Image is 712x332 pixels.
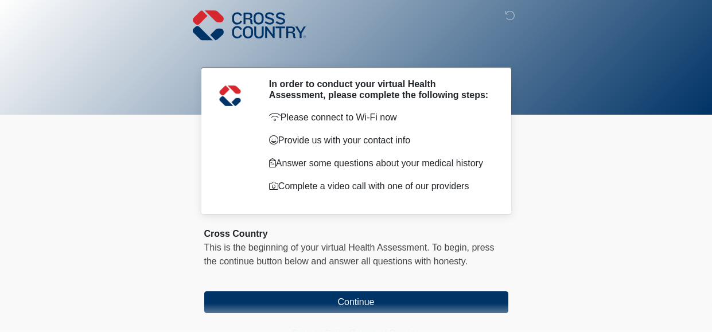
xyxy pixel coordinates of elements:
span: This is the beginning of your virtual Health Assessment. [204,243,430,252]
span: press the continue button below and answer all questions with honesty. [204,243,495,266]
p: Please connect to Wi-Fi now [269,111,491,124]
img: Cross Country Logo [193,9,306,42]
p: Answer some questions about your medical history [269,157,491,170]
p: Complete a video call with one of our providers [269,179,491,193]
h2: In order to conduct your virtual Health Assessment, please complete the following steps: [269,79,491,100]
img: Agent Avatar [213,79,247,113]
h1: ‎ ‎ ‎ [196,41,517,63]
span: To begin, [432,243,472,252]
p: Provide us with your contact info [269,134,491,147]
button: Continue [204,291,508,313]
div: Cross Country [204,227,508,241]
